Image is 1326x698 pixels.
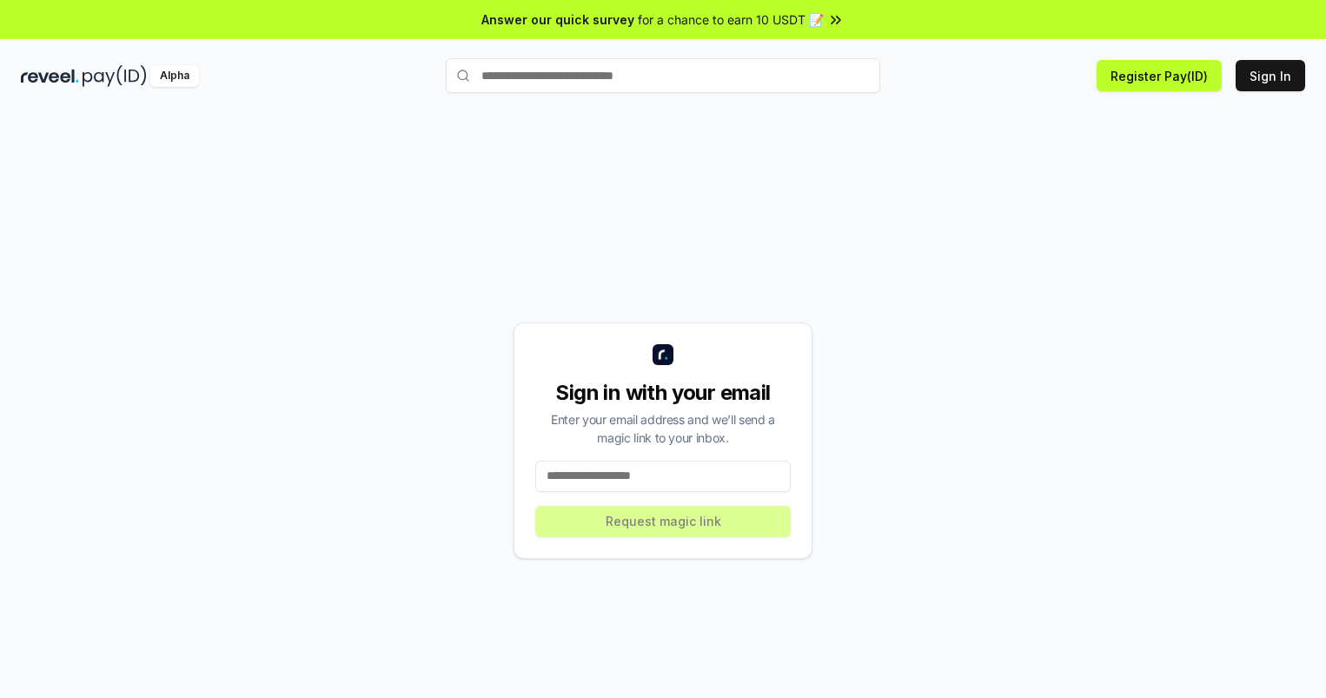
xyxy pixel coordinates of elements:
img: reveel_dark [21,65,79,87]
button: Register Pay(ID) [1097,60,1222,91]
div: Alpha [150,65,199,87]
img: logo_small [653,344,673,365]
img: pay_id [83,65,147,87]
div: Sign in with your email [535,379,791,407]
button: Sign In [1236,60,1305,91]
span: Answer our quick survey [481,10,634,29]
div: Enter your email address and we’ll send a magic link to your inbox. [535,410,791,447]
span: for a chance to earn 10 USDT 📝 [638,10,824,29]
